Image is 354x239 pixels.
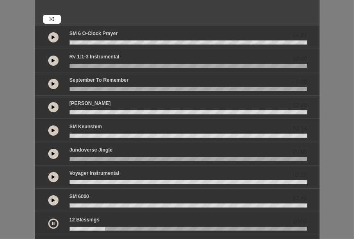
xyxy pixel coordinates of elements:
[70,76,129,84] p: September to Remember
[70,170,120,177] p: Voyager Instrumental
[293,124,307,133] span: 02:14
[293,171,307,179] span: 02:20
[293,31,307,40] span: 04:27
[293,147,307,156] span: 00:00
[70,193,89,200] p: SM 6000
[293,101,307,109] span: 02:48
[70,100,111,107] p: [PERSON_NAME]
[70,123,102,130] p: SM Keunshim
[296,78,307,86] span: 0.00
[70,146,113,154] p: Jundoverse Jingle
[293,217,307,226] span: 00:08
[293,54,307,63] span: 00:00
[70,216,99,223] p: 12 Blessings
[293,194,307,203] span: 02:40
[70,53,120,60] p: Rv 1:1-3 Instrumental
[70,30,118,37] p: SM 6 o-clock prayer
